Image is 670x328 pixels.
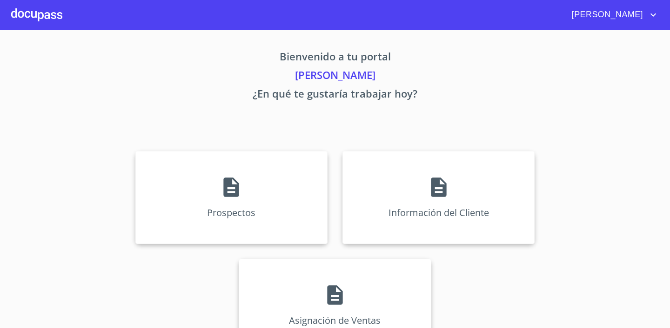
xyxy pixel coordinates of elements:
[207,206,255,219] p: Prospectos
[389,206,489,219] p: Información del Cliente
[48,49,622,67] p: Bienvenido a tu portal
[289,314,381,327] p: Asignación de Ventas
[48,86,622,105] p: ¿En qué te gustaría trabajar hoy?
[48,67,622,86] p: [PERSON_NAME]
[565,7,648,22] span: [PERSON_NAME]
[565,7,659,22] button: account of current user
